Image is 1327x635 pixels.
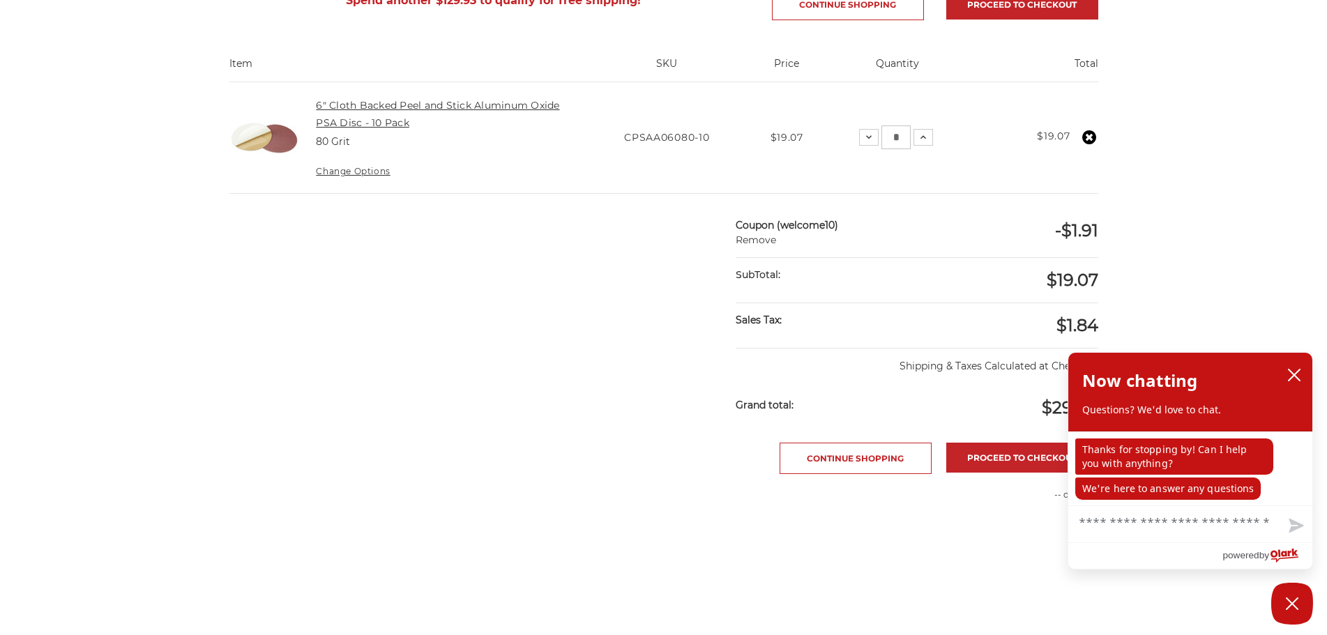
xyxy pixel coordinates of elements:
[820,56,974,82] th: Quantity
[1055,220,1098,240] span: -$1.91
[1082,403,1298,417] p: Questions? We'd love to chat.
[229,56,581,82] th: Item
[780,443,932,474] a: Continue Shopping
[1056,315,1098,335] span: $1.84
[1047,270,1098,290] span: $19.07
[736,314,782,326] strong: Sales Tax:
[1222,543,1312,569] a: Powered by Olark
[736,348,1098,374] p: Shipping & Taxes Calculated at Checkout
[736,258,917,292] div: SubTotal:
[624,131,709,144] span: CPSAA06080-10
[1259,546,1269,564] span: by
[316,99,559,128] a: 6" Cloth Backed Peel and Stick Aluminum Oxide PSA Disc - 10 Pack
[229,103,299,173] img: 6 inch Aluminum Oxide PSA Sanding Disc with Cloth Backing
[1068,352,1313,569] div: olark chatbox
[1042,397,1098,418] span: $29.00
[736,234,776,246] a: Remove
[946,443,1098,473] a: Proceed to checkout
[580,56,753,82] th: SKU
[316,135,350,149] dd: 80 Grit
[1068,431,1312,505] div: chat
[1075,477,1261,500] p: We're here to answer any questions
[1222,546,1259,564] span: powered
[924,489,1098,501] p: -- or use --
[736,219,838,231] strong: Coupon (welcome10)
[736,399,794,411] strong: Grand total:
[771,131,803,144] span: $19.07
[974,56,1098,82] th: Total
[881,125,911,149] input: 6" Cloth Backed Peel and Stick Aluminum Oxide PSA Disc - 10 Pack Quantity:
[1082,367,1197,395] h2: Now chatting
[1037,130,1070,142] strong: $19.07
[1283,365,1305,385] button: close chatbox
[1277,510,1312,542] button: Send message
[1075,438,1273,475] p: Thanks for stopping by! Can I help you with anything?
[1271,583,1313,625] button: Close Chatbox
[753,56,820,82] th: Price
[316,166,390,176] a: Change Options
